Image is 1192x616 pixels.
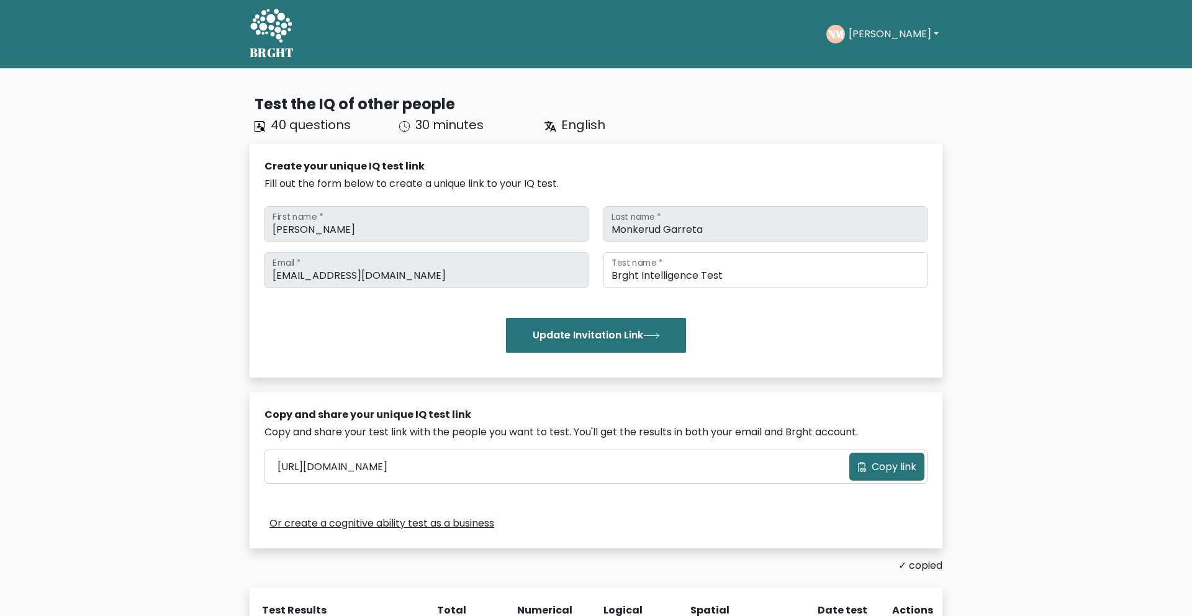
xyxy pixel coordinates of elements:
input: Email [264,252,589,288]
div: Test the IQ of other people [255,93,942,115]
input: Test name [603,252,928,288]
span: 30 minutes [415,116,484,134]
text: NM [828,27,844,41]
div: Copy and share your unique IQ test link [264,407,928,422]
button: [PERSON_NAME] [845,26,942,42]
a: Or create a cognitive ability test as a business [269,516,494,531]
input: First name [264,206,589,242]
div: ✓ copied [250,558,942,573]
span: Copy link [872,460,916,474]
div: Fill out the form below to create a unique link to your IQ test. [264,176,928,191]
button: Copy link [849,453,924,481]
span: 40 questions [271,116,351,134]
div: Create your unique IQ test link [264,159,928,174]
button: Update Invitation Link [506,318,686,353]
span: English [561,116,605,134]
h5: BRGHT [250,45,294,60]
a: BRGHT [250,5,294,63]
div: Copy and share your test link with the people you want to test. You'll get the results in both yo... [264,425,928,440]
input: Last name [603,206,928,242]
